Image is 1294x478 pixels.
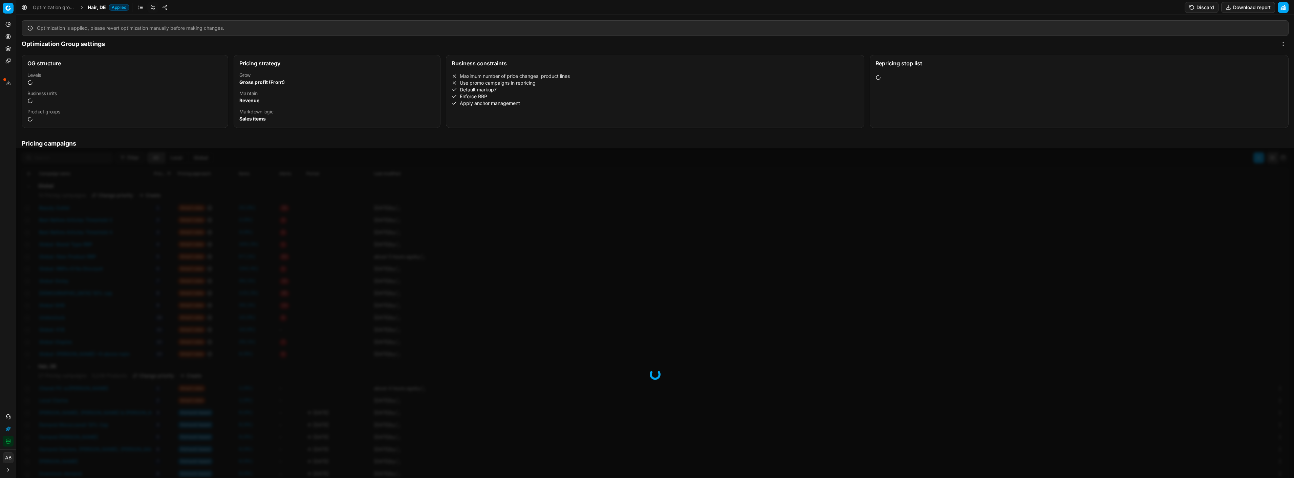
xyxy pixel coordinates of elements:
[452,86,859,93] li: Default markup 7
[16,139,1294,148] h1: Pricing campaigns
[239,109,434,114] dt: Markdown logic
[239,73,434,78] dt: Grow
[33,4,76,11] a: Optimization groups
[239,79,285,85] strong: Gross profit (Front)
[239,97,259,103] strong: Revenue
[3,453,13,463] span: AB
[3,452,14,463] button: AB
[88,4,129,11] span: Hair, DEApplied
[33,4,129,11] nav: breadcrumb
[452,100,859,107] li: Apply anchor management
[239,91,434,96] dt: Maintain
[27,91,222,96] dt: Business units
[452,80,859,86] li: Use promo campaigns in repricing
[239,61,434,66] div: Pricing strategy
[452,93,859,100] li: Enforce RRP
[88,4,106,11] span: Hair, DE
[876,61,1283,66] div: Repricing stop list
[37,25,1283,31] div: Optimization is applied, please revert optimization manually before making changes.
[27,73,222,78] dt: Levels
[27,61,222,66] div: OG structure
[109,4,129,11] span: Applied
[452,73,859,80] li: Maximum number of price changes, product lines
[1221,2,1275,13] button: Download report
[1185,2,1218,13] button: Discard
[27,109,222,114] dt: Product groups
[239,116,266,122] strong: Sales items
[22,39,105,49] h1: Optimization Group settings
[452,61,859,66] div: Business constraints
